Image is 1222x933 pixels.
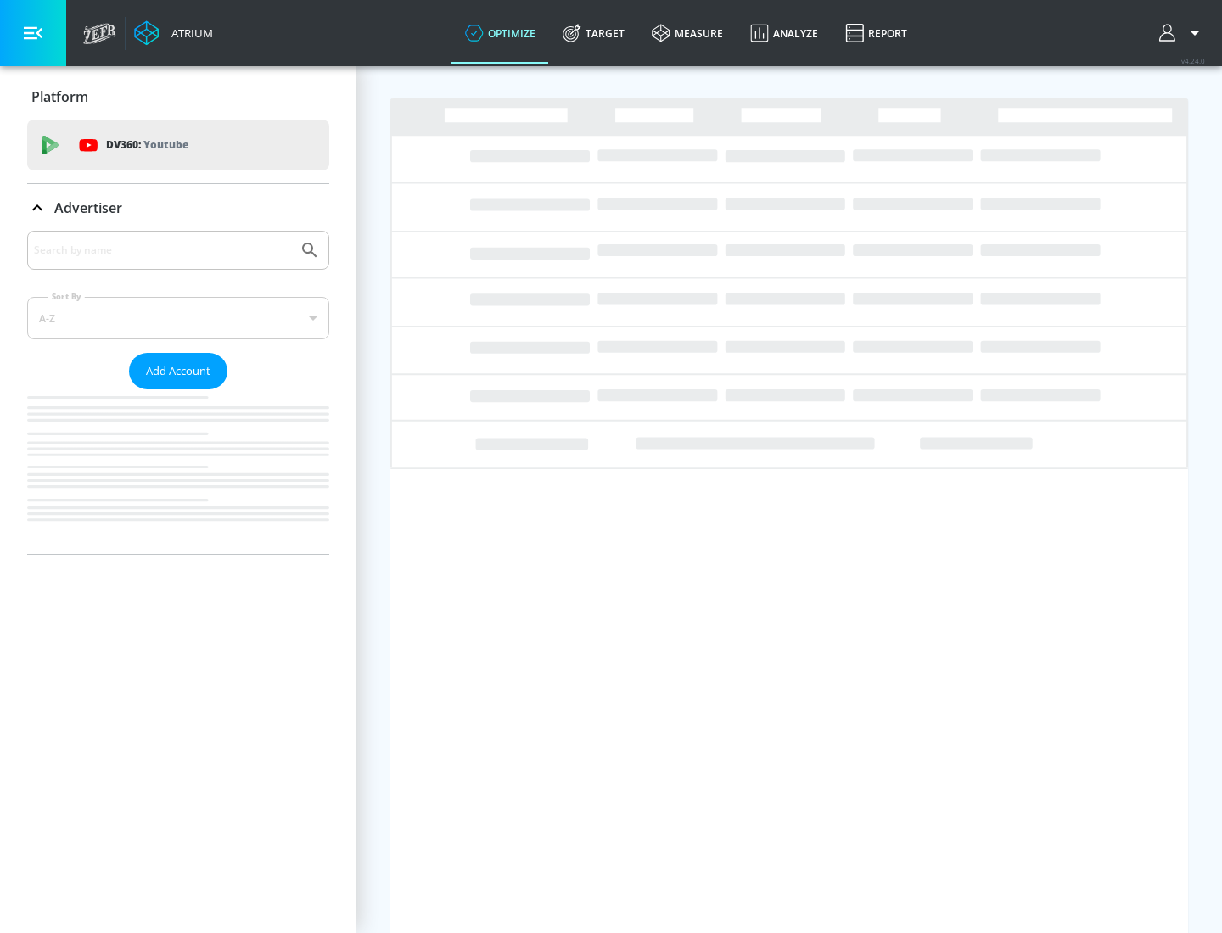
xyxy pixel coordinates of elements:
div: DV360: Youtube [27,120,329,170]
div: A-Z [27,297,329,339]
div: Atrium [165,25,213,41]
div: Advertiser [27,231,329,554]
a: measure [638,3,737,64]
a: optimize [451,3,549,64]
a: Analyze [737,3,832,64]
p: Platform [31,87,88,106]
label: Sort By [48,291,85,302]
p: Youtube [143,136,188,154]
a: Atrium [134,20,213,46]
p: Advertiser [54,198,122,217]
div: Platform [27,73,329,120]
p: DV360: [106,136,188,154]
button: Add Account [129,353,227,389]
a: Report [832,3,921,64]
a: Target [549,3,638,64]
nav: list of Advertiser [27,389,329,554]
div: Advertiser [27,184,329,232]
input: Search by name [34,239,291,261]
span: Add Account [146,361,210,381]
span: v 4.24.0 [1181,56,1205,65]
